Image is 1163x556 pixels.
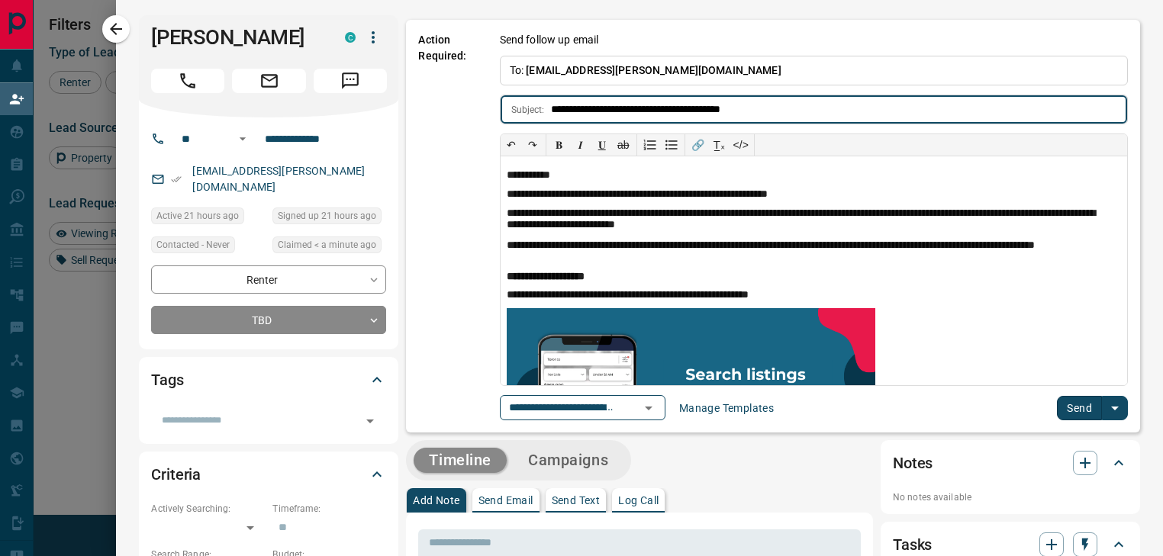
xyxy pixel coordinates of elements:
div: Sun Sep 14 2025 [272,207,386,229]
button: Open [234,130,252,148]
button: Manage Templates [670,396,783,420]
button: Send [1057,396,1102,420]
p: Send follow up email [500,32,599,48]
span: Signed up 21 hours ago [278,208,376,223]
p: To: [500,56,1128,85]
button: T̲ₓ [709,134,730,156]
div: Tags [151,362,386,398]
svg: Email Verified [171,174,182,185]
h2: Tags [151,368,183,392]
button: Open [638,397,659,419]
s: ab [617,139,630,151]
span: Claimed < a minute ago [278,237,376,252]
button: Bullet list [661,134,682,156]
div: Sun Sep 14 2025 [151,207,265,229]
button: Timeline [414,448,507,473]
p: Actively Searching: [151,502,265,516]
button: ab [613,134,634,156]
p: Add Note [413,495,459,506]
span: Message [314,69,387,93]
h2: Criteria [151,462,201,487]
button: ↶ [501,134,522,156]
span: Active 21 hours ago [156,208,239,223]
img: search_like_a_pro.png [507,308,875,469]
button: ↷ [522,134,543,156]
button: Campaigns [513,448,623,473]
div: condos.ca [345,32,356,43]
button: Open [359,410,381,432]
span: Call [151,69,224,93]
a: [EMAIL_ADDRESS][PERSON_NAME][DOMAIN_NAME] [192,165,365,193]
div: Notes [893,445,1128,481]
h1: [PERSON_NAME] [151,25,322,50]
div: Renter [151,265,386,294]
div: Mon Sep 15 2025 [272,236,386,258]
span: [EMAIL_ADDRESS][PERSON_NAME][DOMAIN_NAME] [526,64,781,76]
span: 𝐔 [598,139,606,151]
button: 𝐁 [549,134,570,156]
button: </> [730,134,752,156]
div: Criteria [151,456,386,493]
button: 𝐔 [591,134,613,156]
p: Send Email [478,495,533,506]
p: Timeframe: [272,502,386,516]
div: split button [1057,396,1128,420]
button: 🔗 [688,134,709,156]
span: Contacted - Never [156,237,230,252]
div: TBD [151,306,386,334]
p: Subject: [511,103,545,117]
button: Numbered list [639,134,661,156]
p: Send Text [552,495,601,506]
button: 𝑰 [570,134,591,156]
p: No notes available [893,490,1128,504]
p: Log Call [618,495,659,506]
p: Action Required: [418,32,476,420]
h2: Notes [893,451,933,475]
span: Email [232,69,305,93]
